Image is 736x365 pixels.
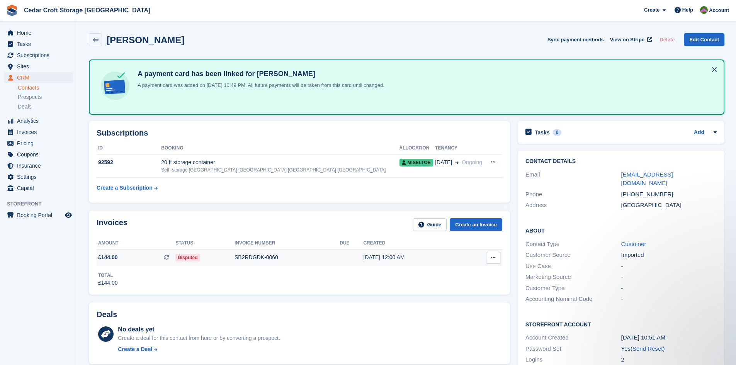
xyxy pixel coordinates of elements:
[525,170,621,188] div: Email
[118,334,280,342] div: Create a deal for this contact from here or by converting a prospect.
[4,127,73,138] a: menu
[17,160,63,171] span: Insurance
[235,253,340,261] div: SB2RDGDK-0060
[97,129,502,138] h2: Subscriptions
[97,218,127,231] h2: Invoices
[99,70,131,102] img: card-linked-ebf98d0992dc2aeb22e95c0e3c79077019eb2392cfd83c6a337811c24bc77127.svg
[621,284,717,293] div: -
[525,333,621,342] div: Account Created
[450,218,502,231] a: Create an Invoice
[525,320,717,328] h2: Storefront Account
[97,142,161,154] th: ID
[4,210,73,221] a: menu
[525,345,621,353] div: Password Set
[7,200,77,208] span: Storefront
[525,284,621,293] div: Customer Type
[17,27,63,38] span: Home
[644,6,660,14] span: Create
[631,345,665,352] span: ( )
[118,345,280,353] a: Create a Deal
[694,128,704,137] a: Add
[621,333,717,342] div: [DATE] 10:51 AM
[610,36,644,44] span: View on Stripe
[161,142,399,154] th: Booking
[17,138,63,149] span: Pricing
[621,295,717,304] div: -
[97,181,158,195] a: Create a Subscription
[621,262,717,271] div: -
[175,254,200,261] span: Disputed
[118,325,280,334] div: No deals yet
[17,183,63,194] span: Capital
[4,50,73,61] a: menu
[340,237,363,250] th: Due
[107,35,184,45] h2: [PERSON_NAME]
[621,171,673,187] a: [EMAIL_ADDRESS][DOMAIN_NAME]
[4,72,73,83] a: menu
[4,61,73,72] a: menu
[682,6,693,14] span: Help
[17,171,63,182] span: Settings
[161,158,399,166] div: 20 ft storage container
[525,158,717,165] h2: Contact Details
[621,251,717,260] div: Imported
[17,210,63,221] span: Booking Portal
[656,33,678,46] button: Delete
[525,251,621,260] div: Customer Source
[621,273,717,282] div: -
[4,149,73,160] a: menu
[21,4,153,17] a: Cedar Croft Storage [GEOGRAPHIC_DATA]
[18,103,73,111] a: Deals
[525,262,621,271] div: Use Case
[18,93,73,101] a: Prospects
[4,27,73,38] a: menu
[17,72,63,83] span: CRM
[4,138,73,149] a: menu
[17,61,63,72] span: Sites
[4,160,73,171] a: menu
[435,142,485,154] th: Tenancy
[632,345,663,352] a: Send Reset
[235,237,340,250] th: Invoice number
[17,149,63,160] span: Coupons
[134,70,384,78] h4: A payment card has been linked for [PERSON_NAME]
[462,159,482,165] span: Ongoing
[525,273,621,282] div: Marketing Source
[399,159,433,166] span: Miseltoe
[98,253,118,261] span: £144.00
[700,6,708,14] img: Mark Orchard
[525,201,621,210] div: Address
[525,355,621,364] div: Logins
[97,310,117,319] h2: Deals
[621,355,717,364] div: 2
[17,115,63,126] span: Analytics
[98,279,118,287] div: £144.00
[97,158,161,166] div: 92592
[64,211,73,220] a: Preview store
[525,226,717,234] h2: About
[4,183,73,194] a: menu
[607,33,654,46] a: View on Stripe
[553,129,562,136] div: 0
[435,158,452,166] span: [DATE]
[684,33,724,46] a: Edit Contact
[621,345,717,353] div: Yes
[175,237,235,250] th: Status
[535,129,550,136] h2: Tasks
[525,240,621,249] div: Contact Type
[18,103,32,110] span: Deals
[4,171,73,182] a: menu
[709,7,729,14] span: Account
[621,241,646,247] a: Customer
[4,115,73,126] a: menu
[18,93,42,101] span: Prospects
[17,50,63,61] span: Subscriptions
[118,345,152,353] div: Create a Deal
[17,127,63,138] span: Invoices
[98,272,118,279] div: Total
[621,201,717,210] div: [GEOGRAPHIC_DATA]
[134,81,384,89] p: A payment card was added on [DATE] 10:49 PM. All future payments will be taken from this card unt...
[547,33,604,46] button: Sync payment methods
[413,218,447,231] a: Guide
[17,39,63,49] span: Tasks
